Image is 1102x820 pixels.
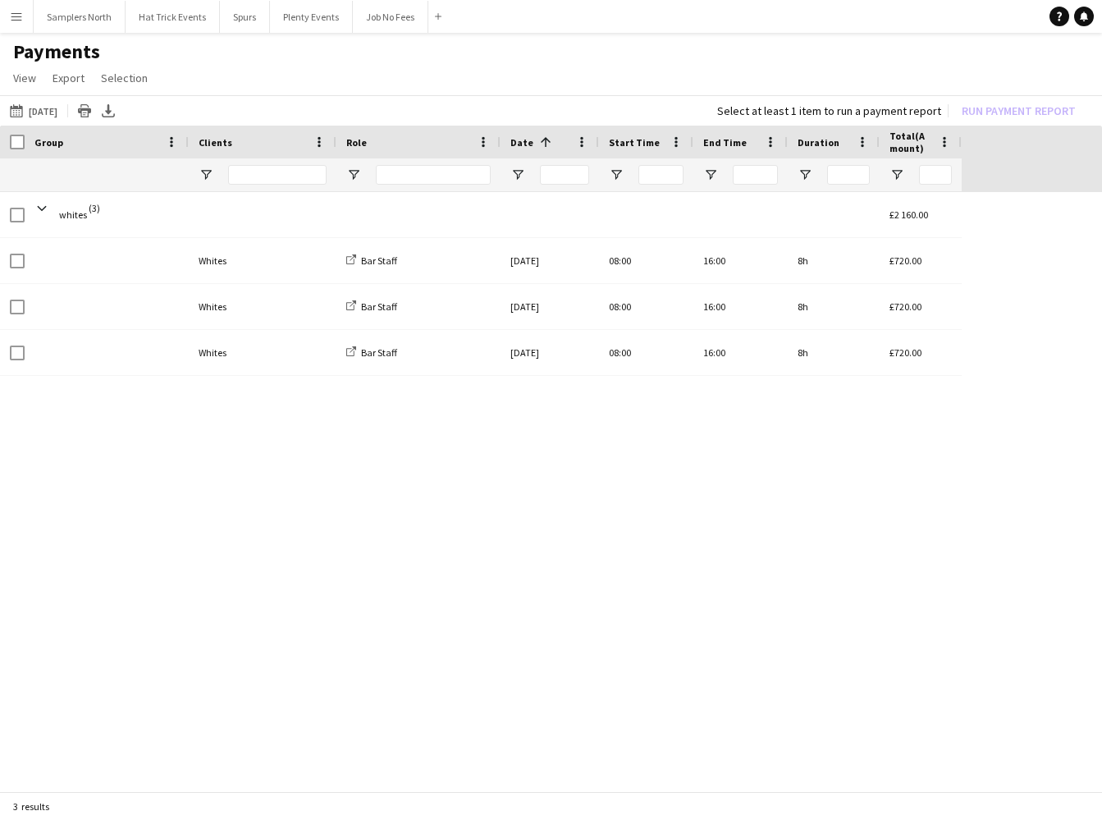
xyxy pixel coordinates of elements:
div: [DATE] [501,284,599,329]
a: View [7,67,43,89]
input: Start Time Filter Input [638,165,684,185]
input: Clients Filter Input [228,165,327,185]
div: 16:00 [693,238,788,283]
span: Whites [199,346,226,359]
span: Start Time [609,136,660,149]
span: Date [510,136,533,149]
button: Samplers North [34,1,126,33]
span: (3) [89,192,100,224]
div: Select at least 1 item to run a payment report [717,103,941,118]
span: Bar Staff [361,346,397,359]
span: Bar Staff [361,254,397,267]
span: Duration [798,136,839,149]
button: Open Filter Menu [510,167,525,182]
span: Selection [101,71,148,85]
button: Open Filter Menu [798,167,812,182]
button: Open Filter Menu [889,167,904,182]
div: [DATE] [501,330,599,375]
app-action-btn: Print [75,101,94,121]
div: 8h [788,238,880,283]
button: Open Filter Menu [609,167,624,182]
span: End Time [703,136,747,149]
input: Amount Filter Input [919,165,952,185]
span: Export [53,71,85,85]
span: £720.00 [889,300,921,313]
span: Whites [199,254,226,267]
div: 08:00 [599,330,693,375]
span: £2 160.00 [889,208,928,221]
button: Plenty Events [270,1,353,33]
button: Spurs [220,1,270,33]
div: 16:00 [693,284,788,329]
span: £720.00 [889,346,921,359]
app-action-btn: Export XLSX [98,101,118,121]
div: 16:00 [693,330,788,375]
div: [DATE] [501,238,599,283]
span: View [13,71,36,85]
button: Open Filter Menu [703,167,718,182]
a: Selection [94,67,154,89]
button: [DATE] [7,101,61,121]
div: 08:00 [599,284,693,329]
div: 8h [788,284,880,329]
a: Export [46,67,91,89]
input: End Time Filter Input [733,165,778,185]
input: Date Filter Input [540,165,589,185]
span: £720.00 [889,254,921,267]
span: Bar Staff [361,300,397,313]
span: Role [346,136,367,149]
a: Bar Staff [346,254,397,267]
span: Whites [199,300,226,313]
span: Clients [199,136,232,149]
button: Open Filter Menu [199,167,213,182]
button: Job No Fees [353,1,428,33]
button: Open Filter Menu [346,167,361,182]
button: Hat Trick Events [126,1,220,33]
span: whites [59,208,87,221]
a: Bar Staff [346,346,397,359]
a: Bar Staff [346,300,397,313]
div: 08:00 [599,238,693,283]
input: Role Filter Input [376,165,491,185]
span: Group [34,136,63,149]
span: Total(Amount) [889,130,932,154]
div: 8h [788,330,880,375]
